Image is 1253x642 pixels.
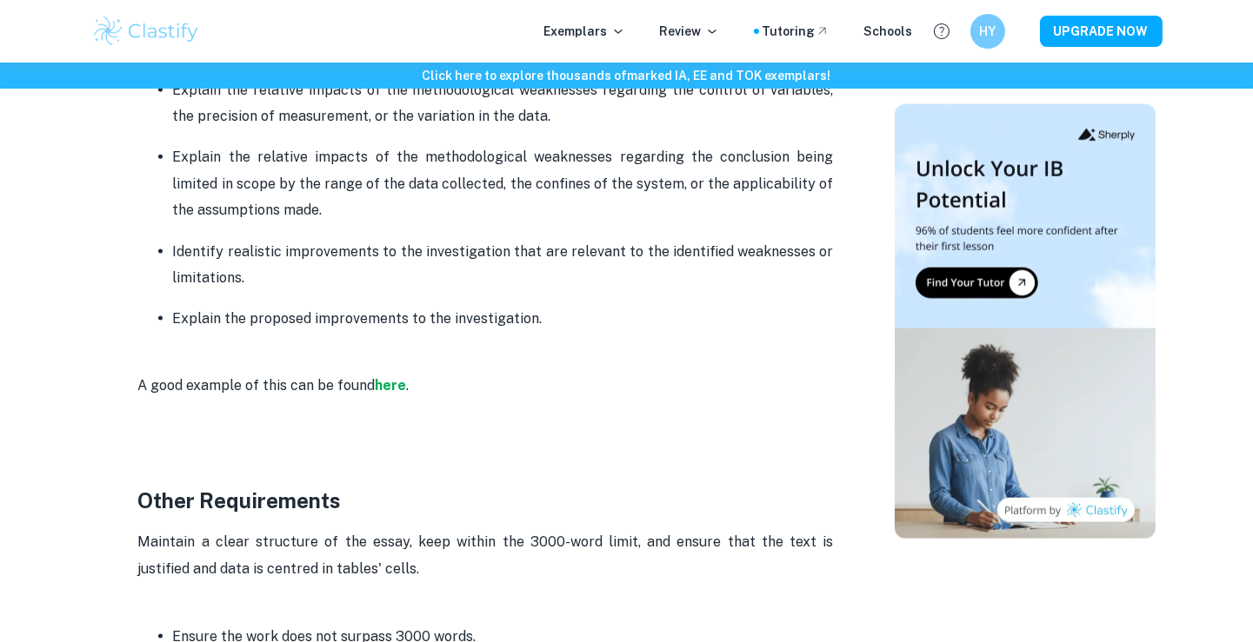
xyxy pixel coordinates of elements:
p: Explain the relative impacts of the methodological weaknesses regarding the control of variables,... [173,77,834,130]
p: Exemplars [544,22,625,41]
p: Explain the relative impacts of the methodological weaknesses regarding the conclusion being limi... [173,144,834,223]
button: HY [970,14,1005,49]
img: Clastify logo [91,14,202,49]
h6: Click here to explore thousands of marked IA, EE and TOK exemplars ! [3,66,1250,85]
img: Thumbnail [895,104,1156,539]
a: here [376,377,407,394]
a: Schools [864,22,913,41]
p: Review [660,22,719,41]
p: Explain the proposed improvements to the investigation. [173,306,834,332]
h6: HY [977,22,997,41]
span: A good example of this can be found [138,377,376,394]
span: . [407,377,410,394]
button: UPGRADE NOW [1040,16,1163,47]
p: Identify realistic improvements to the investigation that are relevant to the identified weakness... [173,239,834,292]
a: Tutoring [763,22,830,41]
button: Help and Feedback [927,17,956,46]
strong: Other Requirements [138,488,342,513]
span: Maintain a clear structure of the essay, keep within the 3000-word limit, and ensure that the tex... [138,533,837,576]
